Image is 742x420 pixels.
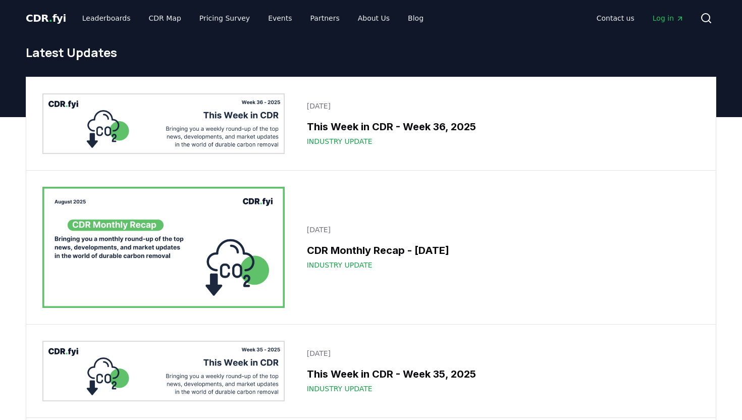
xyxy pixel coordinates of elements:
a: CDR.fyi [26,11,66,25]
a: [DATE]CDR Monthly Recap - [DATE]Industry Update [301,219,700,276]
span: Industry Update [307,136,373,146]
p: [DATE] [307,225,694,235]
span: CDR fyi [26,12,66,24]
span: Industry Update [307,384,373,394]
a: Contact us [589,9,643,27]
h3: CDR Monthly Recap - [DATE] [307,243,694,258]
a: Events [260,9,300,27]
p: [DATE] [307,348,694,358]
img: This Week in CDR - Week 36, 2025 blog post image [42,93,285,154]
nav: Main [74,9,432,27]
a: CDR Map [141,9,189,27]
a: Log in [645,9,692,27]
img: CDR Monthly Recap - August 2025 blog post image [42,187,285,308]
a: [DATE]This Week in CDR - Week 35, 2025Industry Update [301,342,700,400]
p: [DATE] [307,101,694,111]
span: . [49,12,52,24]
a: Pricing Survey [191,9,258,27]
a: Blog [400,9,432,27]
nav: Main [589,9,692,27]
h3: This Week in CDR - Week 36, 2025 [307,119,694,134]
span: Industry Update [307,260,373,270]
a: About Us [350,9,398,27]
h1: Latest Updates [26,44,716,61]
a: [DATE]This Week in CDR - Week 36, 2025Industry Update [301,95,700,152]
span: Log in [653,13,684,23]
h3: This Week in CDR - Week 35, 2025 [307,366,694,382]
a: Leaderboards [74,9,139,27]
a: Partners [302,9,348,27]
img: This Week in CDR - Week 35, 2025 blog post image [42,341,285,401]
